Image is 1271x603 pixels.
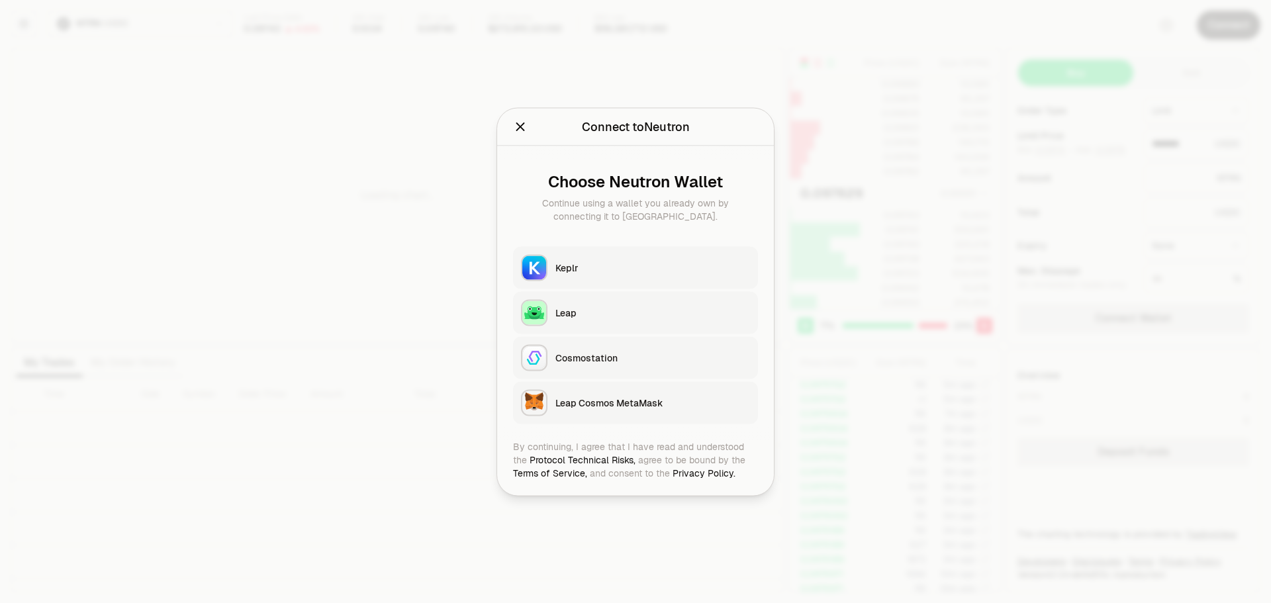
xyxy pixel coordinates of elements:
[555,306,750,319] div: Leap
[513,291,758,334] button: LeapLeap
[582,117,690,136] div: Connect to Neutron
[524,172,747,191] div: Choose Neutron Wallet
[673,467,735,479] a: Privacy Policy.
[513,381,758,424] button: Leap Cosmos MetaMaskLeap Cosmos MetaMask
[555,351,750,364] div: Cosmostation
[530,453,635,465] a: Protocol Technical Risks,
[555,261,750,274] div: Keplr
[522,391,546,414] img: Leap Cosmos MetaMask
[513,336,758,379] button: CosmostationCosmostation
[522,301,546,324] img: Leap
[513,467,587,479] a: Terms of Service,
[522,255,546,279] img: Keplr
[513,440,758,479] div: By continuing, I agree that I have read and understood the agree to be bound by the and consent t...
[513,246,758,289] button: KeplrKeplr
[555,396,750,409] div: Leap Cosmos MetaMask
[524,196,747,222] div: Continue using a wallet you already own by connecting it to [GEOGRAPHIC_DATA].
[522,346,546,369] img: Cosmostation
[513,117,528,136] button: Close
